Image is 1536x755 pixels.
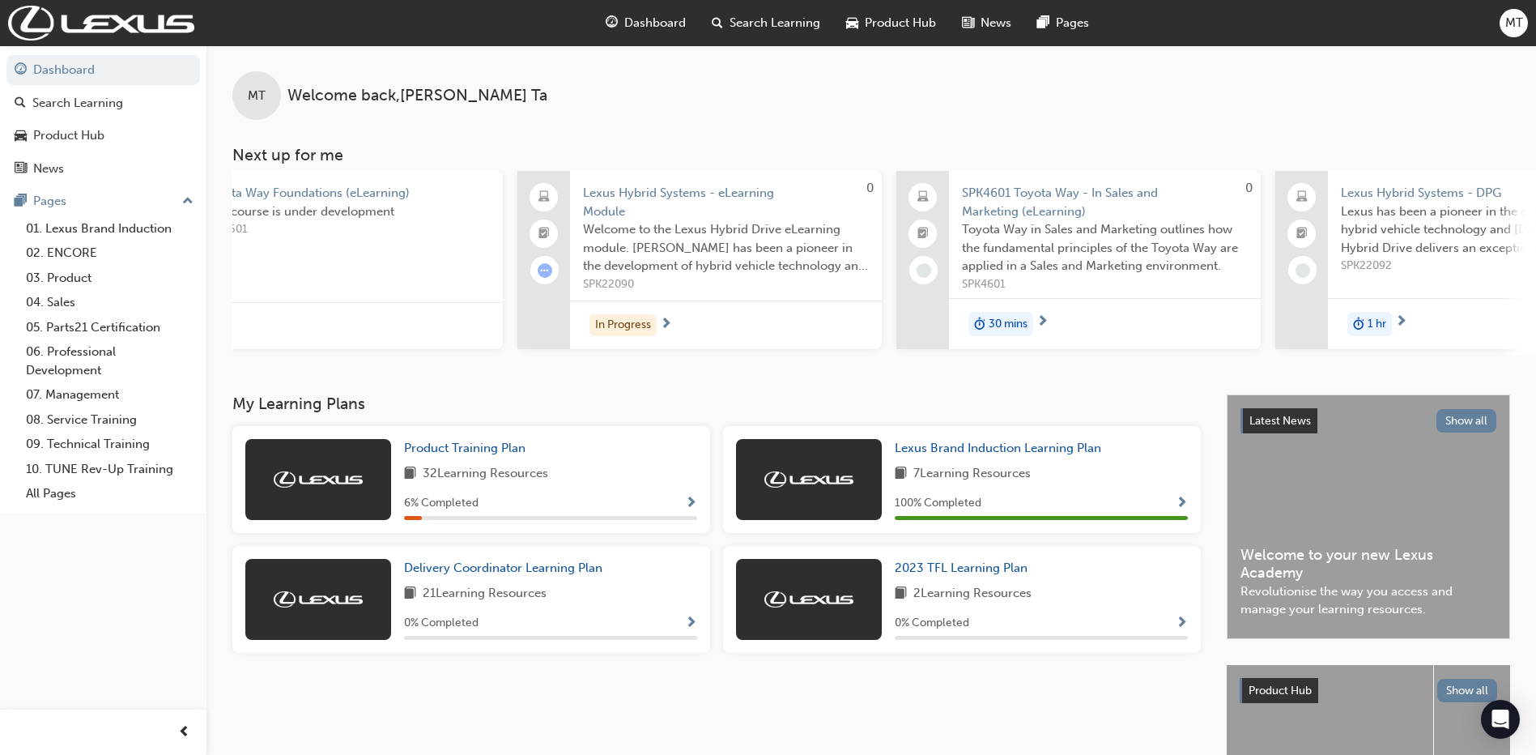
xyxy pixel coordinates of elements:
span: book-icon [895,464,907,484]
a: 03. Product [19,266,200,291]
a: Dashboard [6,55,200,85]
span: Lexus Brand Induction Learning Plan [895,441,1101,455]
span: Revolutionise the way you access and manage your learning resources. [1240,582,1496,619]
span: 0 [866,181,874,195]
a: News [6,154,200,184]
span: SPK4601 Toyota Way - In Sales and Marketing (eLearning) [962,184,1248,220]
a: news-iconNews [949,6,1024,40]
span: booktick-icon [917,224,929,245]
span: Delivery Coordinator Learning Plan [404,561,602,575]
span: 6 % Completed [404,494,479,513]
span: book-icon [404,464,416,484]
span: Show Progress [1176,497,1188,511]
span: Product Hub [865,14,936,32]
img: Trak [274,471,363,488]
img: Trak [764,471,853,488]
div: In Progress [589,314,657,336]
span: 100 % Completed [895,494,981,513]
span: Search Learning [730,14,820,32]
span: search-icon [15,96,26,111]
button: Pages [6,186,200,216]
span: car-icon [846,13,858,33]
img: Trak [764,591,853,608]
div: Open Intercom Messenger [1481,700,1520,739]
div: Product Hub [33,126,104,145]
span: pages-icon [15,194,27,209]
img: Trak [8,6,194,41]
a: 07. Management [19,382,200,407]
span: Welcome to the Lexus Hybrid Drive eLearning module. [PERSON_NAME] has been a pioneer in the devel... [583,220,869,275]
span: laptop-icon [538,187,550,208]
a: Latest NewsShow allWelcome to your new Lexus AcademyRevolutionise the way you access and manage y... [1227,395,1510,639]
a: 0SPK4601 Toyota Way - In Sales and Marketing (eLearning)Toyota Way in Sales and Marketing outline... [896,171,1261,349]
span: news-icon [962,13,974,33]
span: search-icon [712,13,723,33]
button: Show all [1436,409,1497,433]
span: learningRecordVerb_NONE-icon [1296,263,1310,278]
span: learningRecordVerb_ATTEMPT-icon [538,263,552,278]
span: Dashboard [624,14,686,32]
span: SPK4501 [204,220,490,239]
span: Product Hub [1249,684,1312,697]
span: guage-icon [15,63,27,78]
span: laptop-icon [917,187,929,208]
span: Show Progress [685,497,697,511]
a: 09. Technical Training [19,432,200,457]
span: laptop-icon [1296,187,1308,208]
a: All Pages [19,481,200,506]
div: Pages [33,192,66,211]
span: pages-icon [1037,13,1049,33]
button: Show Progress [685,493,697,514]
button: Show Progress [1176,493,1188,514]
span: 2023 TFL Learning Plan [895,561,1028,575]
span: SPK22090 [583,275,869,294]
span: Show Progress [685,616,697,631]
span: next-icon [1036,315,1049,330]
a: 2023 TFL Learning Plan [895,559,1034,578]
span: Toyota Way Foundations (eLearning) [204,184,490,203]
span: SPK4601 [962,275,1248,294]
a: Product Hub [6,121,200,151]
span: 30 mins [989,315,1028,334]
span: booktick-icon [538,224,550,245]
a: Toyota Way Foundations (eLearning)This course is under developmentSPK4501 [138,171,503,349]
span: Lexus Hybrid Systems - eLearning Module [583,184,869,220]
button: Show Progress [1176,613,1188,633]
a: Delivery Coordinator Learning Plan [404,559,609,578]
span: Show Progress [1176,616,1188,631]
a: Lexus Brand Induction Learning Plan [895,439,1108,458]
h3: My Learning Plans [232,395,1201,413]
a: Latest NewsShow all [1240,408,1496,434]
span: Toyota Way in Sales and Marketing outlines how the fundamental principles of the Toyota Way are a... [962,220,1248,275]
span: duration-icon [974,314,985,335]
span: MT [248,87,266,105]
span: book-icon [404,584,416,604]
span: News [981,14,1011,32]
a: Search Learning [6,88,200,118]
a: 05. Parts21 Certification [19,315,200,340]
a: Product Training Plan [404,439,532,458]
span: duration-icon [1353,314,1364,335]
span: next-icon [1395,315,1407,330]
a: 04. Sales [19,290,200,315]
a: 0Lexus Hybrid Systems - eLearning ModuleWelcome to the Lexus Hybrid Drive eLearning module. [PERS... [517,171,882,349]
img: Trak [274,591,363,608]
span: news-icon [15,162,27,177]
a: 01. Lexus Brand Induction [19,216,200,241]
a: guage-iconDashboard [593,6,699,40]
a: Product HubShow all [1240,678,1497,704]
span: MT [1505,14,1523,32]
a: 10. TUNE Rev-Up Training [19,457,200,482]
a: car-iconProduct Hub [833,6,949,40]
span: 21 Learning Resources [423,584,547,604]
span: guage-icon [606,13,618,33]
span: prev-icon [178,723,190,743]
span: next-icon [660,318,672,332]
a: search-iconSearch Learning [699,6,833,40]
span: 32 Learning Resources [423,464,548,484]
div: Search Learning [32,94,123,113]
span: Pages [1056,14,1089,32]
button: Show all [1437,679,1498,702]
span: Welcome back , [PERSON_NAME] Ta [287,87,547,105]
